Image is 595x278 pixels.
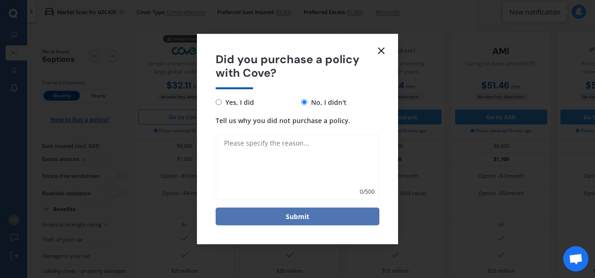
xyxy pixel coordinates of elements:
[216,116,350,124] span: Tell us why you did not purchase a policy.
[216,207,379,225] button: Submit
[222,96,254,108] span: Yes, I did
[216,53,379,80] span: Did you purchase a policy with Cove?
[563,246,588,271] div: Open chat
[360,187,375,196] span: 0 / 500
[307,96,347,108] span: No, I didn't
[216,99,222,105] input: Yes, I did
[301,99,307,105] input: No, I didn't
